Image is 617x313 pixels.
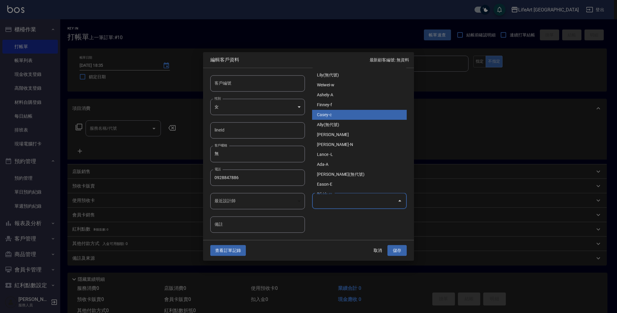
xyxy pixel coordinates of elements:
[210,99,305,115] div: 女
[215,167,221,171] label: 電話
[215,143,227,148] label: 客戶暱稱
[312,189,407,199] li: Bibi-b
[312,169,407,179] li: [PERSON_NAME](無代號)
[312,100,407,110] li: Finney-f
[312,120,407,130] li: Ally(無代號)
[368,245,387,256] button: 取消
[210,57,370,63] span: 編輯客戶資料
[316,190,332,195] label: 偏好設計師
[312,150,407,160] li: Lance -L
[312,179,407,189] li: Eason-E
[387,245,407,256] button: 儲存
[312,160,407,169] li: Ada-A
[312,140,407,150] li: [PERSON_NAME]-N
[210,245,246,256] button: 查看訂單記錄
[370,57,409,63] p: 最新顧客編號: 無資料
[312,80,407,90] li: Weiwei-w
[312,90,407,100] li: Ashely-A
[215,96,221,101] label: 性別
[395,196,405,206] button: Close
[312,130,407,140] li: [PERSON_NAME]
[312,110,407,120] li: Casey-c
[312,70,407,80] li: Lily(無代號)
